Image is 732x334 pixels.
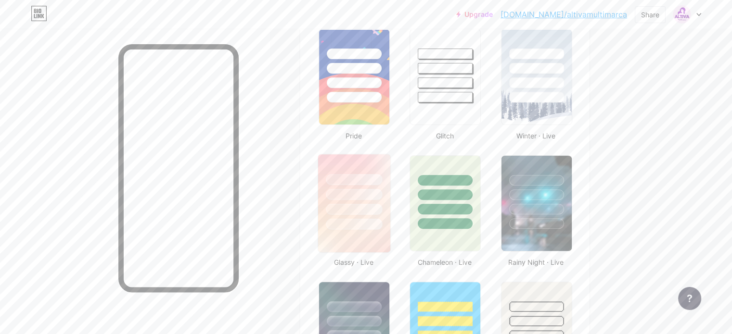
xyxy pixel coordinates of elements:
[407,257,482,267] div: Chameleon · Live
[407,131,482,141] div: Glitch
[641,10,659,20] div: Share
[673,5,691,24] img: altivamultimarca
[316,257,391,267] div: Glassy · Live
[456,11,493,18] a: Upgrade
[501,9,627,20] a: [DOMAIN_NAME]/altivamultimarca
[498,131,574,141] div: Winter · Live
[498,257,574,267] div: Rainy Night · Live
[318,154,390,252] img: glassmorphism.jpg
[316,131,391,141] div: Pride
